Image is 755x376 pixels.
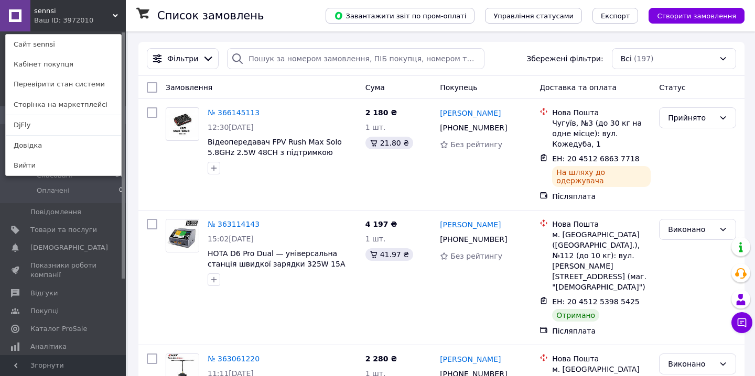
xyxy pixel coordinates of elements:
button: Експорт [592,8,639,24]
span: Покупці [30,306,59,316]
a: Кабінет покупця [6,54,121,74]
div: Післяплата [552,326,651,336]
a: Відеопередавач FPV Rush Max Solo 5.8GHz 2.5W 48CH з підтримкою SmartAudio art.sennsi [208,138,342,167]
span: ЕН: 20 4512 6863 7718 [552,154,640,163]
div: м. [GEOGRAPHIC_DATA] ([GEOGRAPHIC_DATA].), №112 (до 10 кг): вул. [PERSON_NAME][STREET_ADDRESS] (м... [552,229,651,292]
input: Пошук за номером замовлення, ПІБ покупця, номером телефону, Email, номером накладної [227,48,484,69]
span: 0 [119,186,123,195]
button: Завантажити звіт по пром-оплаті [326,8,474,24]
div: Виконано [668,224,715,235]
span: Всі [621,53,632,64]
a: Сайт sennsi [6,35,121,54]
span: Оплачені [37,186,70,195]
span: (197) [634,54,654,63]
span: Завантажити звіт по пром-оплаті [334,11,466,20]
button: Управління статусами [485,8,582,24]
div: [PHONE_NUMBER] [438,120,509,135]
a: Перевірити стан системи [6,74,121,94]
span: [DEMOGRAPHIC_DATA] [30,243,108,252]
span: Покупець [440,83,477,92]
button: Створити замовлення [649,8,745,24]
span: ЕН: 20 4512 5398 5425 [552,297,640,306]
div: Виконано [668,358,715,370]
span: 1 шт. [365,123,386,131]
span: Аналітика [30,342,67,351]
span: Повідомлення [30,207,81,217]
span: Cума [365,83,385,92]
span: Без рейтингу [450,140,502,149]
a: [PERSON_NAME] [440,219,501,230]
div: На шляху до одержувача [552,166,651,187]
span: sennsi [34,6,113,16]
span: Замовлення [166,83,212,92]
div: Отримано [552,309,599,322]
div: Післяплата [552,191,651,202]
span: Статус [659,83,686,92]
a: HOTA D6 Pro Dual — універсальна станція швидкої зарядки 325W 15A для LiPo акумуляторів 1–6Sart se... [208,249,350,279]
span: 2 280 ₴ [365,355,397,363]
span: Збережені фільтри: [526,53,603,64]
div: 21.80 ₴ [365,137,413,149]
span: Експорт [601,12,630,20]
div: Ваш ID: 3972010 [34,16,78,25]
span: 1 шт. [365,235,386,243]
div: Прийнято [668,112,715,124]
div: Чугуїв, №3 (до 30 кг на одне місце): вул. Кожедуба, 1 [552,118,651,149]
img: Фото товару [166,219,199,252]
div: Нова Пошта [552,107,651,118]
div: Нова Пошта [552,219,651,229]
a: Довідка [6,136,121,156]
div: [PHONE_NUMBER] [438,232,509,247]
span: Показники роботи компанії [30,261,97,280]
span: Відгуки [30,289,58,298]
a: № 366145113 [208,108,260,117]
span: Створити замовлення [657,12,736,20]
span: 15:02[DATE] [208,235,254,243]
a: [PERSON_NAME] [440,108,501,118]
button: Чат з покупцем [731,312,752,333]
a: № 363114143 [208,220,260,228]
span: Фільтри [167,53,198,64]
a: [PERSON_NAME] [440,354,501,364]
a: DjFly [6,115,121,135]
span: Управління статусами [493,12,574,20]
span: 12:30[DATE] [208,123,254,131]
a: Фото товару [166,219,199,252]
span: 4 197 ₴ [365,220,397,228]
a: Сторінка на маркетплейсі [6,95,121,115]
a: № 363061220 [208,355,260,363]
span: 2 180 ₴ [365,108,397,117]
img: Фото товару [166,110,199,138]
a: Створити замовлення [638,11,745,19]
span: Каталог ProSale [30,324,87,334]
h1: Список замовлень [157,9,264,22]
div: 41.97 ₴ [365,248,413,261]
a: Фото товару [166,107,199,141]
div: Нова Пошта [552,353,651,364]
a: Вийти [6,156,121,175]
span: Доставка та оплата [540,83,617,92]
span: Без рейтингу [450,252,502,260]
span: Товари та послуги [30,225,97,235]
